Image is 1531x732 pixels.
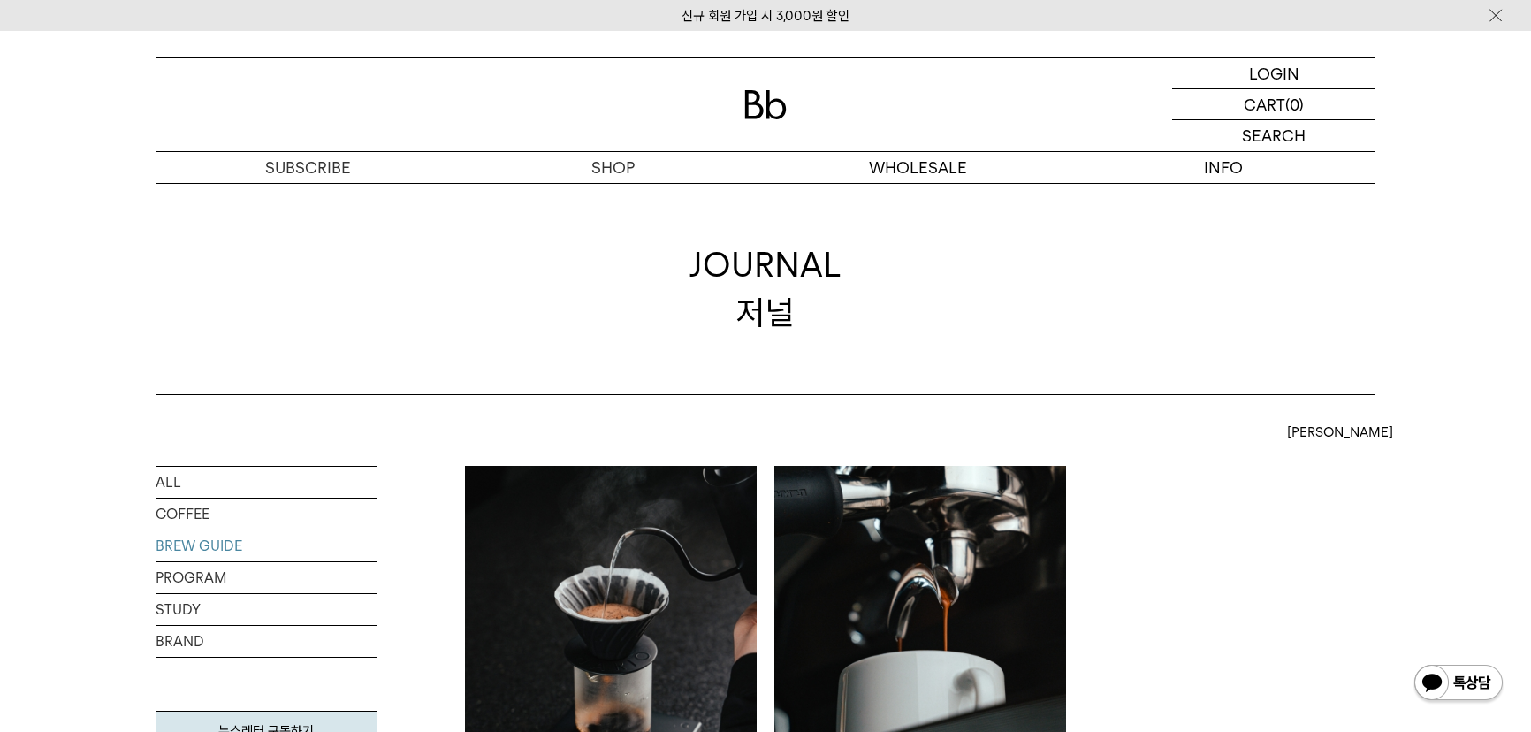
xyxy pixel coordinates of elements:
span: [PERSON_NAME] [1287,422,1393,443]
p: CART [1244,89,1285,119]
p: WHOLESALE [765,152,1070,183]
p: SEARCH [1242,120,1306,151]
a: SHOP [461,152,765,183]
a: LOGIN [1172,58,1375,89]
p: INFO [1070,152,1375,183]
a: PROGRAM [156,562,377,593]
a: BREW GUIDE [156,530,377,561]
p: (0) [1285,89,1304,119]
a: BRAND [156,626,377,657]
div: JOURNAL 저널 [689,241,842,335]
a: STUDY [156,594,377,625]
a: CART (0) [1172,89,1375,120]
p: LOGIN [1249,58,1299,88]
a: ALL [156,467,377,498]
a: 신규 회원 가입 시 3,000원 할인 [682,8,849,24]
img: 카카오톡 채널 1:1 채팅 버튼 [1413,663,1504,705]
a: SUBSCRIBE [156,152,461,183]
a: COFFEE [156,499,377,530]
img: 로고 [744,90,787,119]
